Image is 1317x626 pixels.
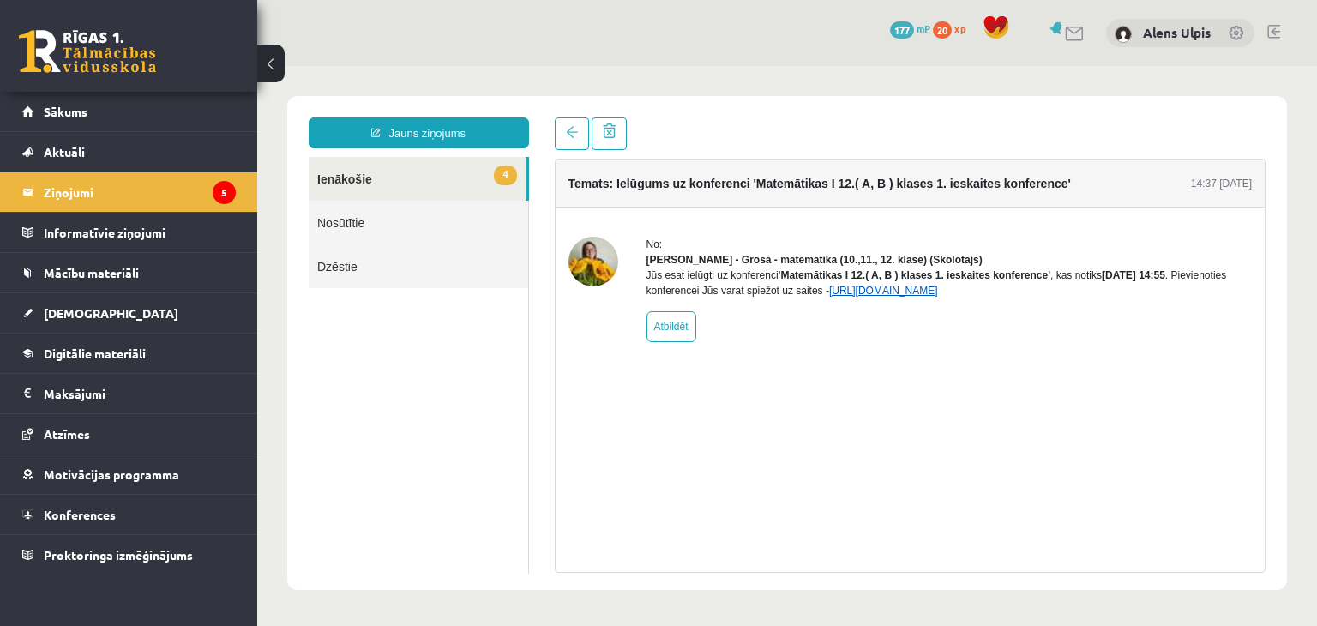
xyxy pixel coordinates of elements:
span: mP [917,21,930,35]
span: Mācību materiāli [44,265,139,280]
span: Digitālie materiāli [44,346,146,361]
a: Alens Ulpis [1143,24,1211,41]
span: Aktuāli [44,144,85,160]
b: 'Matemātikas I 12.( A, B ) klases 1. ieskaites konference' [521,203,793,215]
h4: Temats: Ielūgums uz konferenci 'Matemātikas I 12.( A, B ) klases 1. ieskaites konference' [311,111,814,124]
span: Sākums [44,104,87,119]
span: [DEMOGRAPHIC_DATA] [44,305,178,321]
a: Maksājumi [22,374,236,413]
a: Digitālie materiāli [22,334,236,373]
a: Atbildēt [389,245,439,276]
a: [URL][DOMAIN_NAME] [572,219,681,231]
a: [DEMOGRAPHIC_DATA] [22,293,236,333]
span: 4 [237,99,259,119]
span: Atzīmes [44,426,90,442]
img: Laima Tukāne - Grosa - matemātika (10.,11., 12. klase) [311,171,361,220]
span: Motivācijas programma [44,466,179,482]
a: Sākums [22,92,236,131]
a: Konferences [22,495,236,534]
b: [DATE] 14:55 [845,203,908,215]
a: Atzīmes [22,414,236,454]
legend: Maksājumi [44,374,236,413]
a: Dzēstie [51,178,271,222]
a: Rīgas 1. Tālmācības vidusskola [19,30,156,73]
div: No: [389,171,995,186]
a: Ziņojumi5 [22,172,236,212]
span: Proktoringa izmēģinājums [44,547,193,563]
span: xp [954,21,965,35]
div: Jūs esat ielūgti uz konferenci , kas notiks . Pievienoties konferencei Jūs varat spiežot uz saites - [389,202,995,232]
div: 14:37 [DATE] [934,110,995,125]
a: 177 mP [890,21,930,35]
i: 5 [213,181,236,204]
span: 20 [933,21,952,39]
a: Aktuāli [22,132,236,172]
span: Konferences [44,507,116,522]
a: Nosūtītie [51,135,271,178]
legend: Ziņojumi [44,172,236,212]
a: Mācību materiāli [22,253,236,292]
a: Motivācijas programma [22,454,236,494]
a: Jauns ziņojums [51,51,272,82]
span: 177 [890,21,914,39]
strong: [PERSON_NAME] - Grosa - matemātika (10.,11., 12. klase) (Skolotājs) [389,188,725,200]
a: 20 xp [933,21,974,35]
a: 4Ienākošie [51,91,268,135]
legend: Informatīvie ziņojumi [44,213,236,252]
img: Alens Ulpis [1115,26,1132,43]
a: Proktoringa izmēģinājums [22,535,236,575]
a: Informatīvie ziņojumi [22,213,236,252]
